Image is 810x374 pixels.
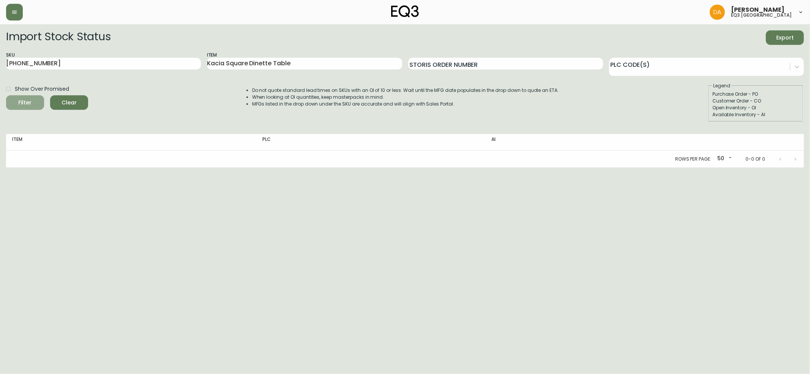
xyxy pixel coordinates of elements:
div: Available Inventory - AI [712,111,799,118]
th: PLC [256,134,485,151]
p: Rows per page: [675,156,711,163]
span: [PERSON_NAME] [731,7,785,13]
li: When looking at OI quantities, keep masterpacks in mind. [252,94,559,101]
div: Open Inventory - OI [712,104,799,111]
div: Purchase Order - PO [712,91,799,98]
li: Do not quote standard lead times on SKUs with an OI of 10 or less. Wait until the MFG date popula... [252,87,559,94]
th: Item [6,134,256,151]
h5: eq3 [GEOGRAPHIC_DATA] [731,13,792,17]
span: Export [772,33,798,43]
span: Clear [56,98,82,107]
img: logo [391,5,419,17]
div: 50 [714,153,733,165]
img: dd1a7e8db21a0ac8adbf82b84ca05374 [710,5,725,20]
button: Export [766,30,804,45]
button: Clear [50,95,88,110]
th: AI [485,134,668,151]
div: Customer Order - CO [712,98,799,104]
p: 0-0 of 0 [745,156,765,163]
li: MFGs listed in the drop down under the SKU are accurate and will align with Sales Portal. [252,101,559,107]
span: Show Over Promised [15,85,69,93]
legend: Legend [712,82,731,89]
h2: Import Stock Status [6,30,111,45]
button: Filter [6,95,44,110]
